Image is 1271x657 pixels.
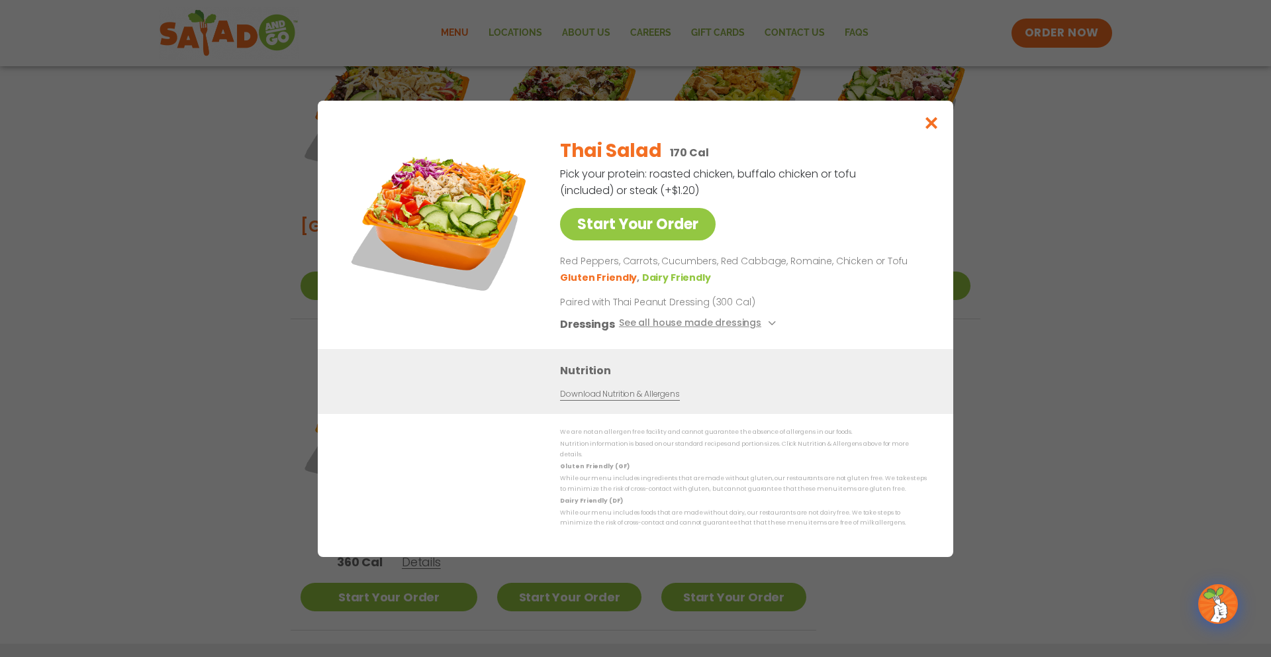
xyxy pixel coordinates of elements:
[619,315,780,332] button: See all house made dressings
[670,144,709,161] p: 170 Cal
[560,496,622,504] strong: Dairy Friendly (DF)
[560,254,921,270] p: Red Peppers, Carrots, Cucumbers, Red Cabbage, Romaine, Chicken or Tofu
[560,439,927,460] p: Nutrition information is based on our standard recipes and portion sizes. Click Nutrition & Aller...
[560,474,927,494] p: While our menu includes ingredients that are made without gluten, our restaurants are not gluten ...
[560,315,615,332] h3: Dressings
[560,295,805,309] p: Paired with Thai Peanut Dressing (300 Cal)
[560,137,661,165] h2: Thai Salad
[642,270,714,284] li: Dairy Friendly
[560,462,629,470] strong: Gluten Friendly (GF)
[560,208,716,240] a: Start Your Order
[1200,585,1237,623] img: wpChatIcon
[560,508,927,529] p: While our menu includes foods that are made without dairy, our restaurants are not dairy free. We...
[560,270,641,284] li: Gluten Friendly
[560,362,933,378] h3: Nutrition
[910,101,953,145] button: Close modal
[348,127,533,313] img: Featured product photo for Thai Salad
[560,427,927,437] p: We are not an allergen free facility and cannot guarantee the absence of allergens in our foods.
[560,166,858,199] p: Pick your protein: roasted chicken, buffalo chicken or tofu (included) or steak (+$1.20)
[560,387,679,400] a: Download Nutrition & Allergens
